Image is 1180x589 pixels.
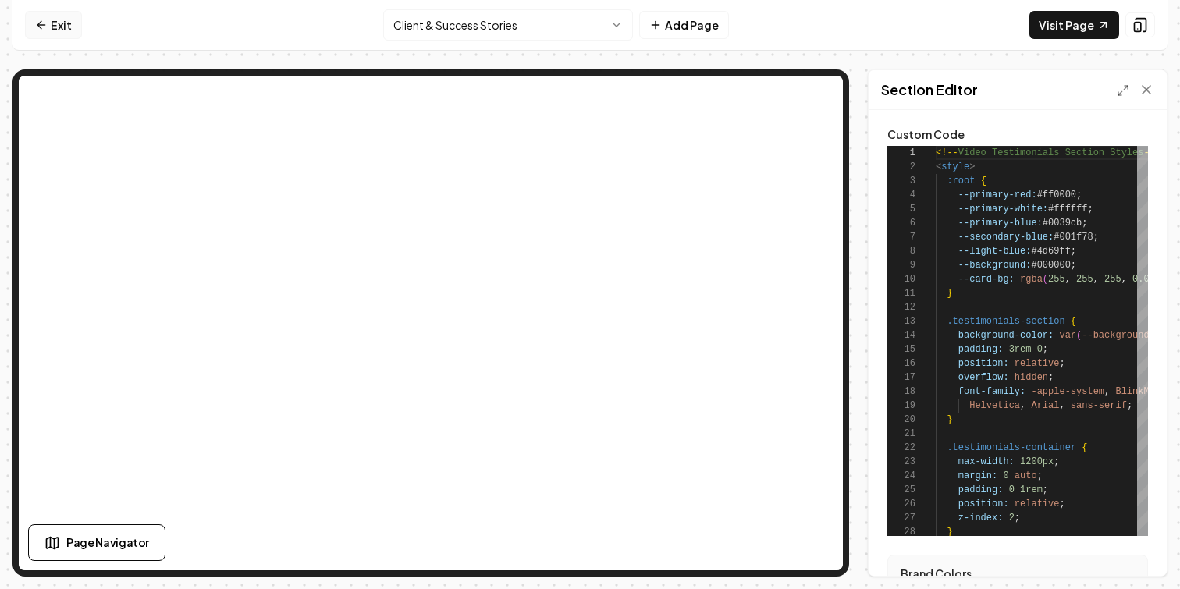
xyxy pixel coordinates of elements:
[1020,274,1043,285] span: rgba
[1009,484,1015,495] span: 0
[1071,246,1076,257] span: ;
[1054,456,1059,467] span: ;
[1037,190,1076,200] span: #ff0000
[887,202,915,216] div: 5
[1127,400,1132,411] span: ;
[887,160,915,174] div: 2
[887,342,915,357] div: 15
[1059,400,1064,411] span: ,
[958,147,1144,158] span: Video Testimonials Section Styles
[887,314,915,328] div: 13
[1071,316,1076,327] span: {
[1093,232,1099,243] span: ;
[947,414,952,425] span: }
[25,11,82,39] a: Exit
[958,260,1032,271] span: --background:
[1121,274,1127,285] span: ,
[887,427,915,441] div: 21
[1071,400,1127,411] span: sans-serif
[1048,274,1065,285] span: 255
[1093,274,1099,285] span: ,
[887,244,915,258] div: 8
[1043,218,1082,229] span: #0039cb
[1043,274,1048,285] span: (
[887,328,915,342] div: 14
[881,79,978,101] h2: Section Editor
[1076,190,1082,200] span: ;
[1020,484,1043,495] span: 1rem
[1015,470,1037,481] span: auto
[1059,330,1076,341] span: var
[958,358,1009,369] span: position:
[887,258,915,272] div: 9
[887,483,915,497] div: 25
[1059,358,1064,369] span: ;
[887,525,915,539] div: 28
[958,513,1004,523] span: z-index:
[1037,470,1043,481] span: ;
[1076,274,1093,285] span: 255
[887,216,915,230] div: 6
[958,330,1054,341] span: background-color:
[887,413,915,427] div: 20
[1029,11,1119,39] a: Visit Page
[947,442,1076,453] span: .testimonials-container
[1003,470,1008,481] span: 0
[887,286,915,300] div: 11
[941,161,969,172] span: style
[1015,372,1048,383] span: hidden
[958,344,1004,355] span: padding:
[1071,260,1076,271] span: ;
[1015,358,1060,369] span: relative
[1104,386,1110,397] span: ,
[1015,499,1060,509] span: relative
[1031,246,1070,257] span: #4d69ff
[958,499,1009,509] span: position:
[1043,344,1048,355] span: ;
[958,204,1048,215] span: --primary-white:
[887,357,915,371] div: 16
[1020,400,1025,411] span: ,
[66,534,149,551] span: Page Navigator
[958,372,1009,383] span: overflow:
[887,188,915,202] div: 4
[1031,386,1104,397] span: -apple-system
[887,300,915,314] div: 12
[887,272,915,286] div: 10
[969,161,975,172] span: >
[1087,204,1093,215] span: ;
[947,527,952,538] span: }
[947,288,952,299] span: }
[1054,232,1093,243] span: #001f78
[887,230,915,244] div: 7
[1082,218,1087,229] span: ;
[639,11,729,39] button: Add Page
[947,176,975,186] span: :root
[958,484,1004,495] span: padding:
[981,176,986,186] span: {
[887,385,915,399] div: 18
[1043,484,1048,495] span: ;
[958,232,1054,243] span: --secondary-blue:
[1059,499,1064,509] span: ;
[936,147,958,158] span: <!--
[901,568,1135,579] label: Brand Colors
[1009,513,1015,523] span: 2
[887,497,915,511] div: 26
[958,190,1037,200] span: --primary-red:
[28,524,165,561] button: Page Navigator
[1104,274,1121,285] span: 255
[887,455,915,469] div: 23
[1082,330,1149,341] span: --background
[1020,456,1054,467] span: 1200px
[969,400,1020,411] span: Helvetica
[1031,260,1070,271] span: #000000
[958,218,1043,229] span: --primary-blue:
[887,174,915,188] div: 3
[887,146,915,160] div: 1
[887,371,915,385] div: 17
[958,386,1025,397] span: font-family:
[1031,400,1059,411] span: Arial
[958,456,1015,467] span: max-width:
[1065,274,1071,285] span: ,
